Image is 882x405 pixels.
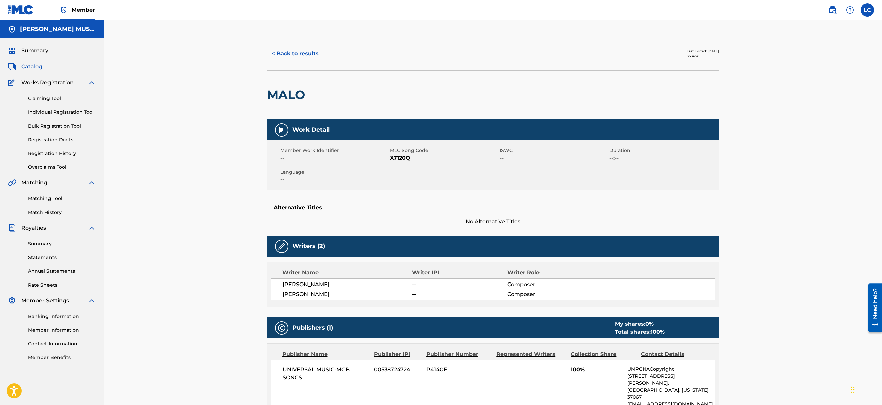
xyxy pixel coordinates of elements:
p: UMPGNACopyright [627,366,715,373]
a: Statements [28,254,96,261]
h5: Work Detail [292,126,330,134]
h2: MALO [267,87,308,102]
div: Help [843,3,857,17]
div: Collection Share [571,350,635,358]
a: Public Search [826,3,839,17]
img: Work Detail [278,126,286,134]
span: [PERSON_NAME] [283,290,412,298]
span: [PERSON_NAME] [283,280,412,289]
span: Member Settings [21,297,69,305]
img: Top Rightsholder [60,6,68,14]
a: Contact Information [28,340,96,347]
img: Matching [8,179,16,187]
span: X7120Q [390,154,498,162]
div: My shares: [615,320,665,328]
img: Member Settings [8,297,16,305]
iframe: Resource Center [863,281,882,335]
iframe: Chat Widget [849,373,882,405]
div: Publisher Number [426,350,491,358]
span: -- [500,154,608,162]
div: Drag [851,380,855,400]
span: Works Registration [21,79,74,87]
a: Registration History [28,150,96,157]
a: Member Information [28,327,96,334]
span: -- [412,290,507,298]
span: 00538724724 [374,366,421,374]
span: Member Work Identifier [280,147,388,154]
div: Publisher Name [282,350,369,358]
p: [STREET_ADDRESS][PERSON_NAME], [627,373,715,387]
span: MLC Song Code [390,147,498,154]
button: < Back to results [267,45,323,62]
div: Writer Role [507,269,594,277]
h5: Alternative Titles [274,204,712,211]
img: search [828,6,837,14]
a: Match History [28,209,96,216]
span: -- [412,280,507,289]
span: Summary [21,47,48,55]
img: expand [88,224,96,232]
img: Accounts [8,25,16,33]
div: Publisher IPI [374,350,421,358]
img: Publishers [278,324,286,332]
h5: MAXIMO AGUIRRE MUSIC PUBLISHING, INC. [20,25,96,33]
div: Represented Writers [496,350,566,358]
p: [GEOGRAPHIC_DATA], [US_STATE] 37067 [627,387,715,401]
div: User Menu [861,3,874,17]
a: Annual Statements [28,268,96,275]
a: Matching Tool [28,195,96,202]
span: 100% [571,366,622,374]
span: -- [280,176,388,184]
span: Member [72,6,95,14]
span: Catalog [21,63,42,71]
span: Composer [507,280,594,289]
div: Writer IPI [412,269,507,277]
span: Duration [609,147,717,154]
span: P4140E [426,366,491,374]
img: Writers [278,242,286,250]
img: Summary [8,47,16,55]
span: Composer [507,290,594,298]
a: SummarySummary [8,47,48,55]
div: Writer Name [282,269,412,277]
img: help [846,6,854,14]
a: Individual Registration Tool [28,109,96,116]
a: Banking Information [28,313,96,320]
a: Claiming Tool [28,95,96,102]
span: Royalties [21,224,46,232]
span: --:-- [609,154,717,162]
img: Royalties [8,224,16,232]
img: expand [88,179,96,187]
h5: Publishers (1) [292,324,333,332]
img: expand [88,79,96,87]
a: Bulk Registration Tool [28,123,96,130]
img: Catalog [8,63,16,71]
span: UNIVERSAL MUSIC-MGB SONGS [283,366,369,382]
span: Language [280,169,388,176]
div: Last Edited: [DATE] [687,49,719,54]
div: Contact Details [641,350,706,358]
div: Source: [687,54,719,59]
span: 0 % [645,321,654,327]
img: expand [88,297,96,305]
span: No Alternative Titles [267,218,719,226]
span: ISWC [500,147,608,154]
a: Member Benefits [28,354,96,361]
img: Works Registration [8,79,17,87]
a: Rate Sheets [28,281,96,289]
a: CatalogCatalog [8,63,42,71]
h5: Writers (2) [292,242,325,250]
span: Matching [21,179,47,187]
a: Overclaims Tool [28,164,96,171]
span: -- [280,154,388,162]
a: Summary [28,240,96,247]
img: MLC Logo [8,5,34,15]
a: Registration Drafts [28,136,96,143]
span: 100 % [651,329,665,335]
div: Total shares: [615,328,665,336]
